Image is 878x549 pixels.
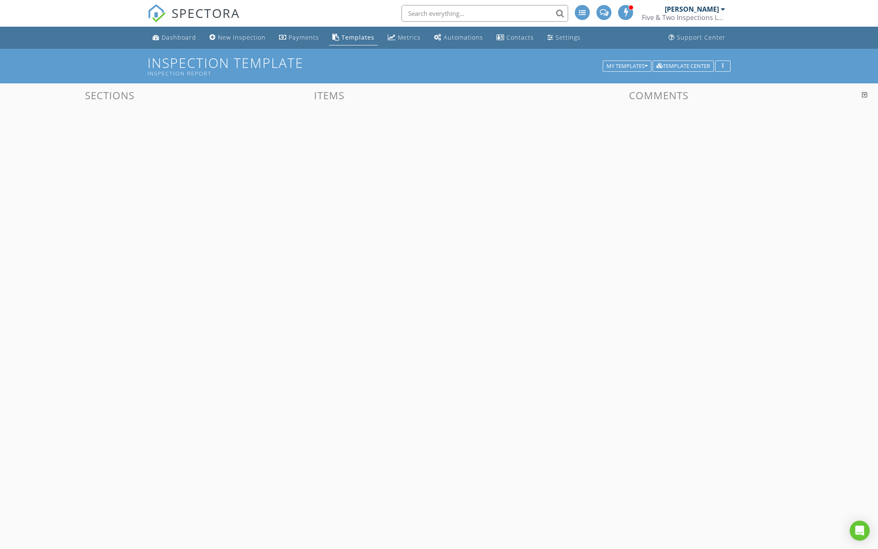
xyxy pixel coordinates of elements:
div: Five & Two Inspections LLC [642,13,725,22]
div: New Inspection [218,33,266,41]
div: Inspection Report [147,70,606,77]
a: Metrics [384,30,424,45]
div: Support Center [677,33,726,41]
a: Template Center [653,62,714,69]
a: Templates [329,30,378,45]
a: Automations (Advanced) [431,30,486,45]
a: Settings [544,30,584,45]
div: Metrics [398,33,421,41]
a: Dashboard [149,30,200,45]
a: Support Center [665,30,729,45]
a: Payments [276,30,322,45]
a: Contacts [493,30,537,45]
div: My Templates [606,63,648,69]
img: The Best Home Inspection Software - Spectora [147,4,166,23]
h3: Items [219,90,439,101]
div: Templates [342,33,374,41]
div: Payments [289,33,319,41]
button: My Templates [603,60,651,72]
span: SPECTORA [172,4,240,22]
a: SPECTORA [147,11,240,29]
div: [PERSON_NAME] [665,5,719,13]
div: Dashboard [162,33,196,41]
button: Template Center [653,60,714,72]
h1: Inspection Template [147,55,731,77]
div: Settings [556,33,581,41]
a: New Inspection [206,30,269,45]
div: Contacts [506,33,534,41]
div: Template Center [656,63,710,69]
input: Search everything... [402,5,568,22]
h3: Comments [444,90,873,101]
div: Open Intercom Messenger [850,521,870,541]
div: Automations [444,33,483,41]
